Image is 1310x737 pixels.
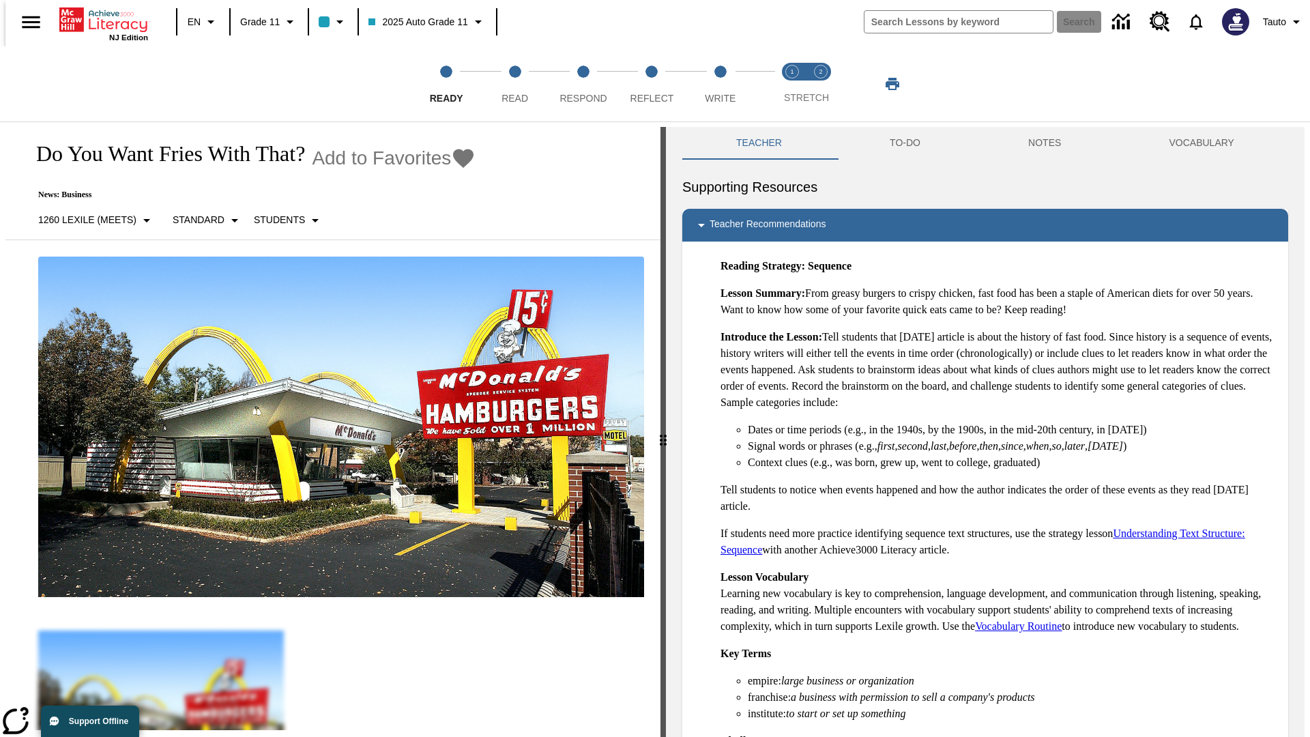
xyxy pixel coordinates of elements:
a: Resource Center, Will open in new tab [1141,3,1178,40]
button: Write step 5 of 5 [681,46,760,121]
button: VOCABULARY [1115,127,1288,160]
button: Class color is light blue. Change class color [313,10,353,34]
button: Read step 2 of 5 [475,46,554,121]
button: Select Lexile, 1260 Lexile (Meets) [33,208,160,233]
h6: Supporting Resources [682,176,1288,198]
button: Stretch Read step 1 of 2 [772,46,812,121]
span: Write [705,93,736,104]
strong: Key Terms [720,648,771,659]
text: 2 [819,68,822,75]
strong: Sequence [808,260,851,272]
button: Select a new avatar [1214,4,1257,40]
em: large business or organization [781,675,914,687]
button: Class: 2025 Auto Grade 11, Select your class [363,10,491,34]
li: franchise: [748,689,1277,706]
em: [DATE] [1088,440,1123,452]
p: 1260 Lexile (Meets) [38,213,136,227]
span: Reflect [630,93,674,104]
em: second [898,440,928,452]
p: Students [254,213,305,227]
li: Context clues (e.g., was born, grew up, went to college, graduated) [748,454,1277,471]
button: Support Offline [41,706,139,737]
div: activity [666,127,1305,737]
button: Select Student [248,208,329,233]
span: Respond [559,93,607,104]
span: Grade 11 [240,15,280,29]
button: TO-DO [836,127,974,160]
button: Respond step 3 of 5 [544,46,623,121]
input: search field [864,11,1053,33]
a: Vocabulary Routine [975,620,1062,632]
div: Press Enter or Spacebar and then press right and left arrow keys to move the slider [660,127,666,737]
em: later [1064,440,1085,452]
button: Stretch Respond step 2 of 2 [801,46,841,121]
a: Data Center [1104,3,1141,41]
button: Open side menu [11,2,51,42]
p: Tell students that [DATE] article is about the history of fast food. Since history is a sequence ... [720,329,1277,411]
div: Teacher Recommendations [682,209,1288,242]
em: before [949,440,976,452]
em: to start or set up something [786,708,906,719]
em: since [1001,440,1023,452]
strong: Reading Strategy: [720,260,805,272]
button: Grade: Grade 11, Select a grade [235,10,304,34]
p: News: Business [22,190,476,200]
p: Tell students to notice when events happened and how the author indicates the order of these even... [720,482,1277,515]
div: Home [59,5,148,42]
p: From greasy burgers to crispy chicken, fast food has been a staple of American diets for over 50 ... [720,285,1277,318]
p: Learning new vocabulary is key to comprehension, language development, and communication through ... [720,569,1277,635]
span: 2025 Auto Grade 11 [368,15,467,29]
em: first [877,440,895,452]
strong: Introduce the Lesson: [720,331,822,343]
em: last [931,440,946,452]
p: Teacher Recommendations [710,217,826,233]
em: when [1026,440,1049,452]
span: EN [188,15,201,29]
span: NJ Edition [109,33,148,42]
span: Read [501,93,528,104]
em: then [979,440,998,452]
span: Tauto [1263,15,1286,29]
li: Signal words or phrases (e.g., , , , , , , , , , ) [748,438,1277,454]
img: One of the first McDonald's stores, with the iconic red sign and golden arches. [38,257,644,598]
button: Language: EN, Select a language [181,10,225,34]
span: Support Offline [69,717,128,726]
em: a business with permission to sell a company's products [791,691,1035,703]
button: Reflect step 4 of 5 [612,46,691,121]
button: Ready step 1 of 5 [407,46,486,121]
span: Add to Favorites [312,147,451,169]
div: reading [5,127,660,730]
button: Scaffolds, Standard [167,208,248,233]
button: Print [871,72,914,96]
p: Standard [173,213,224,227]
img: Avatar [1222,8,1249,35]
p: If students need more practice identifying sequence text structures, use the strategy lesson with... [720,525,1277,558]
div: Instructional Panel Tabs [682,127,1288,160]
text: 1 [790,68,794,75]
li: Dates or time periods (e.g., in the 1940s, by the 1900s, in the mid-20th century, in [DATE]) [748,422,1277,438]
button: Profile/Settings [1257,10,1310,34]
button: Add to Favorites - Do You Want Fries With That? [312,146,476,170]
a: Notifications [1178,4,1214,40]
strong: Lesson Summary: [720,287,805,299]
em: so [1052,440,1062,452]
span: Ready [430,93,463,104]
button: Teacher [682,127,836,160]
strong: Lesson Vocabulary [720,571,809,583]
li: institute: [748,706,1277,722]
span: STRETCH [784,92,829,103]
button: NOTES [974,127,1115,160]
li: empire: [748,673,1277,689]
h1: Do You Want Fries With That? [22,141,305,167]
a: Understanding Text Structure: Sequence [720,528,1245,555]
